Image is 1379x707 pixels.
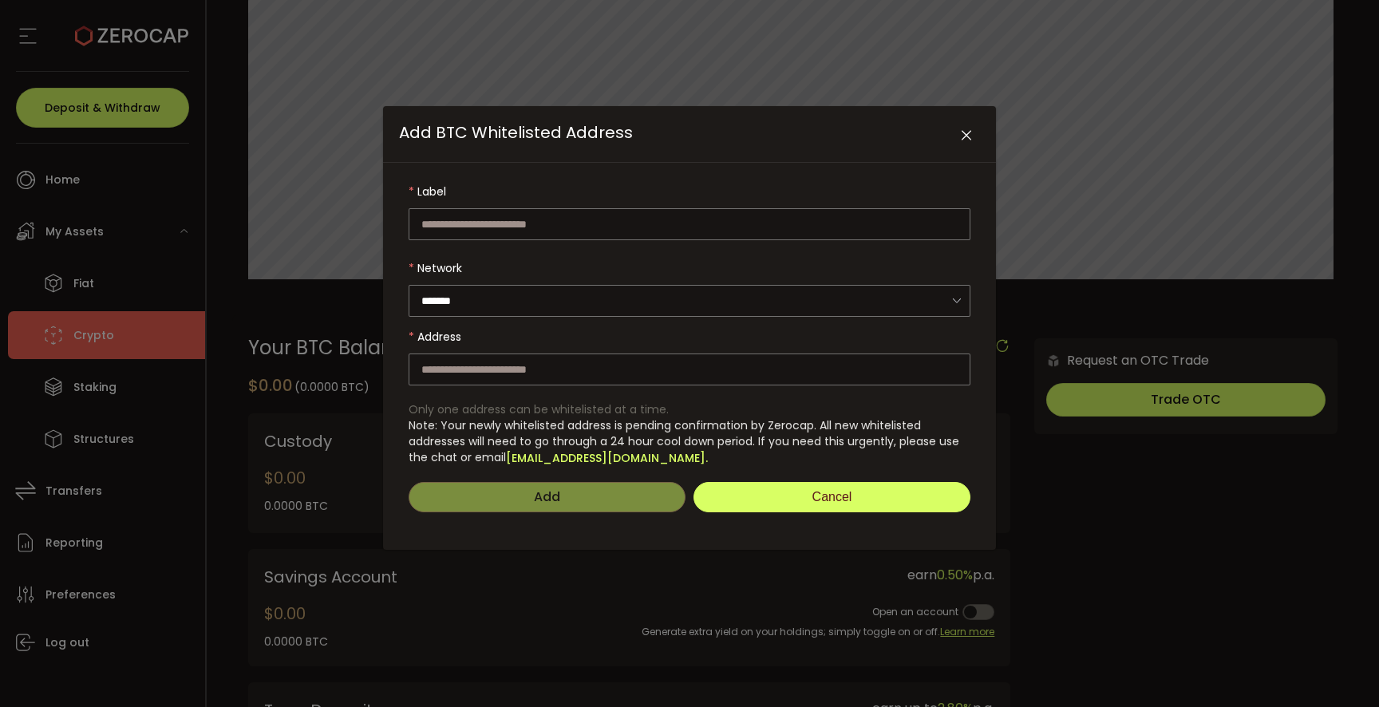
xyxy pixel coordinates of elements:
[812,490,852,504] span: Cancel
[409,401,669,417] span: Only one address can be whitelisted at a time.
[383,106,996,550] div: Add BTC Whitelisted Address
[952,122,980,150] button: Close
[534,488,560,506] span: Add
[409,176,970,207] label: Label
[693,482,970,512] button: Cancel
[506,450,708,466] a: [EMAIL_ADDRESS][DOMAIN_NAME].
[409,321,970,353] label: Address
[409,252,970,284] label: Network
[399,121,633,144] span: Add BTC Whitelisted Address
[409,417,959,465] span: Note: Your newly whitelisted address is pending confirmation by Zerocap. All new whitelisted addr...
[1299,630,1379,707] iframe: Chat Widget
[409,482,686,512] button: Add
